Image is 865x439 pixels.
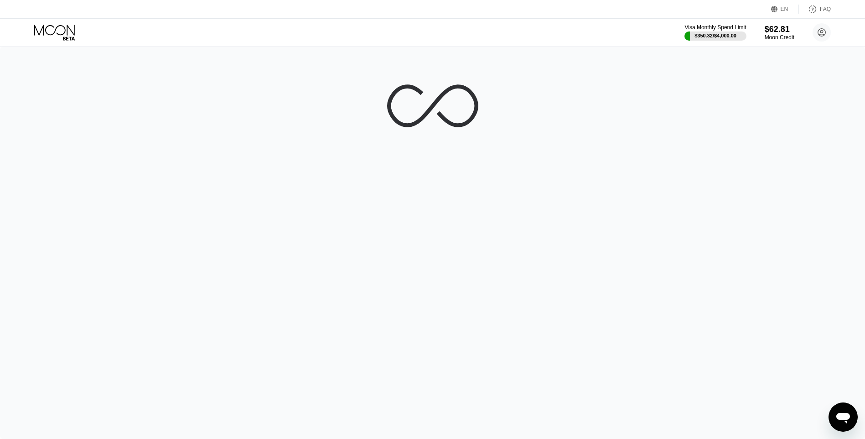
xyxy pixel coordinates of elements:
[684,24,746,41] div: Visa Monthly Spend Limit$350.32/$4,000.00
[765,25,794,34] div: $62.81
[771,5,799,14] div: EN
[694,33,736,38] div: $350.32 / $4,000.00
[765,25,794,41] div: $62.81Moon Credit
[765,34,794,41] div: Moon Credit
[781,6,788,12] div: EN
[684,24,746,31] div: Visa Monthly Spend Limit
[799,5,831,14] div: FAQ
[820,6,831,12] div: FAQ
[829,402,858,432] iframe: Button to launch messaging window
